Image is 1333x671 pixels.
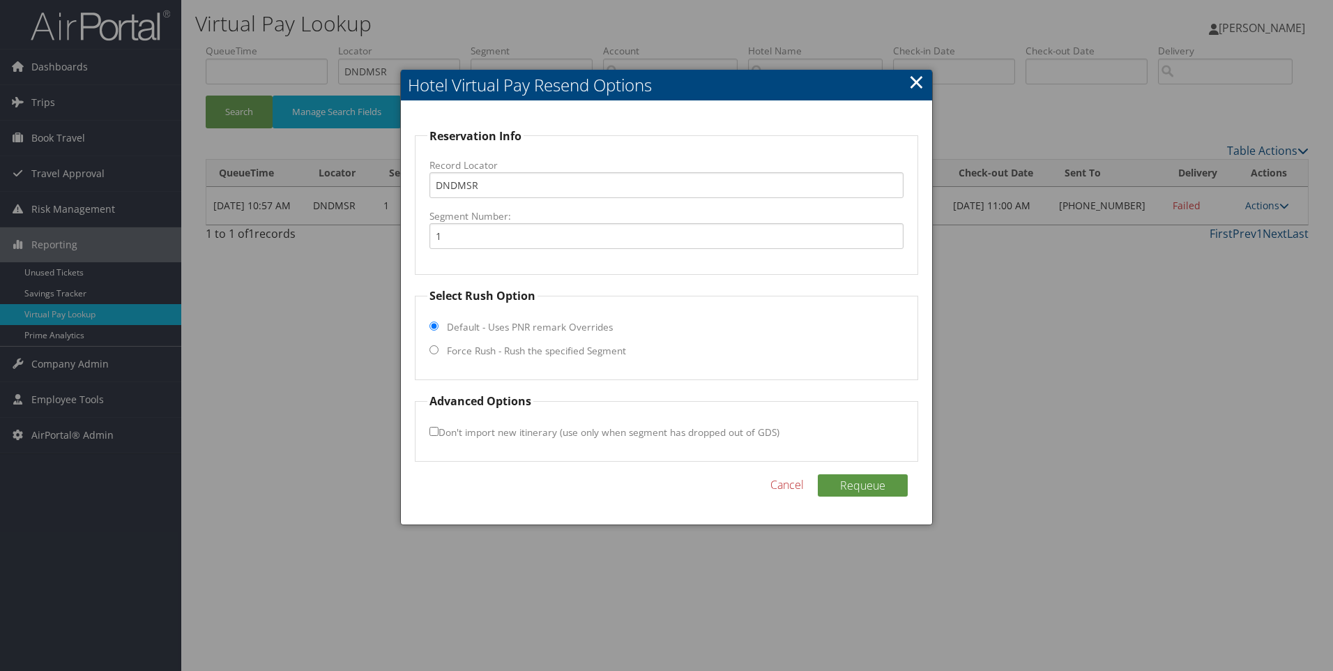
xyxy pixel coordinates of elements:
h2: Hotel Virtual Pay Resend Options [401,70,933,100]
label: Record Locator [429,158,904,172]
label: Default - Uses PNR remark Overrides [447,320,613,334]
a: Cancel [770,476,804,493]
button: Requeue [818,474,908,497]
label: Segment Number: [429,209,904,223]
input: Don't import new itinerary (use only when segment has dropped out of GDS) [429,427,439,436]
label: Force Rush - Rush the specified Segment [447,344,626,358]
legend: Reservation Info [427,128,524,144]
legend: Advanced Options [427,393,533,409]
label: Don't import new itinerary (use only when segment has dropped out of GDS) [429,419,779,445]
legend: Select Rush Option [427,287,538,304]
a: Close [908,68,924,96]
